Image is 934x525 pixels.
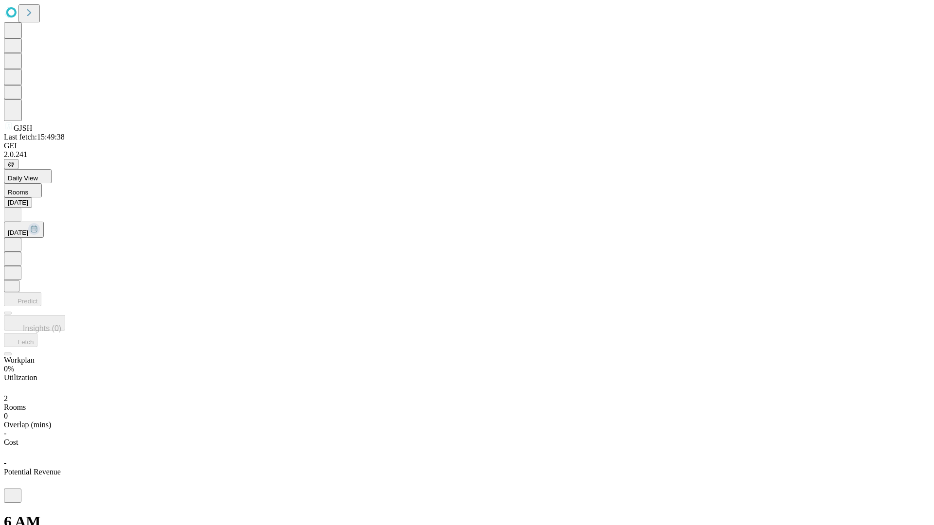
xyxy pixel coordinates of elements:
span: Cost [4,438,18,446]
span: - [4,459,6,467]
span: Overlap (mins) [4,420,51,429]
span: Rooms [8,189,28,196]
span: Last fetch: 15:49:38 [4,133,65,141]
span: - [4,429,6,437]
span: 0% [4,365,14,373]
button: @ [4,159,18,169]
span: 2 [4,394,8,402]
button: [DATE] [4,222,44,238]
div: 2.0.241 [4,150,930,159]
span: 0 [4,412,8,420]
button: Predict [4,292,41,306]
span: Utilization [4,373,37,382]
span: [DATE] [8,229,28,236]
span: Potential Revenue [4,468,61,476]
span: Insights (0) [23,324,61,332]
button: Daily View [4,169,52,183]
button: Fetch [4,333,37,347]
span: Workplan [4,356,35,364]
span: Rooms [4,403,26,411]
button: Rooms [4,183,42,197]
button: [DATE] [4,197,32,208]
div: GEI [4,141,930,150]
span: GJSH [14,124,32,132]
button: Insights (0) [4,315,65,331]
span: @ [8,160,15,168]
span: Daily View [8,175,38,182]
